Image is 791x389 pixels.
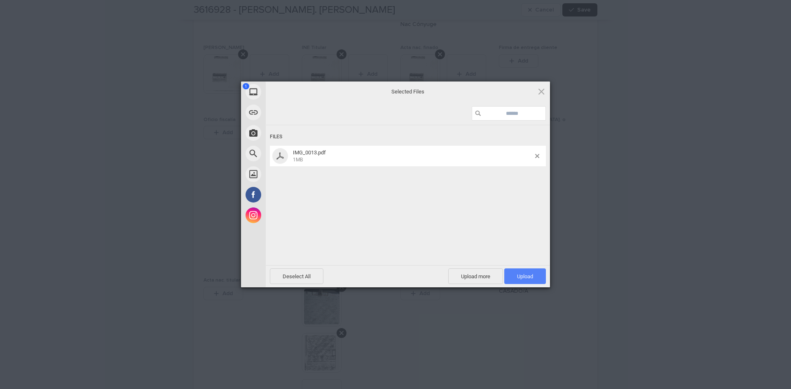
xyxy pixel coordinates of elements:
span: Click here or hit ESC to close picker [537,87,546,96]
span: 1MB [293,157,303,163]
div: Unsplash [241,164,340,184]
span: Upload [504,268,546,284]
span: Selected Files [325,88,490,95]
span: 1 [243,83,249,89]
div: Link (URL) [241,102,340,123]
div: My Device [241,82,340,102]
span: IMG_0013.pdf [290,149,535,163]
div: Files [270,129,546,144]
span: Upload more [448,268,503,284]
div: Take Photo [241,123,340,143]
div: Instagram [241,205,340,226]
span: Upload [517,273,533,280]
span: Deselect All [270,268,323,284]
span: IMG_0013.pdf [293,149,326,156]
div: Web Search [241,143,340,164]
div: Facebook [241,184,340,205]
